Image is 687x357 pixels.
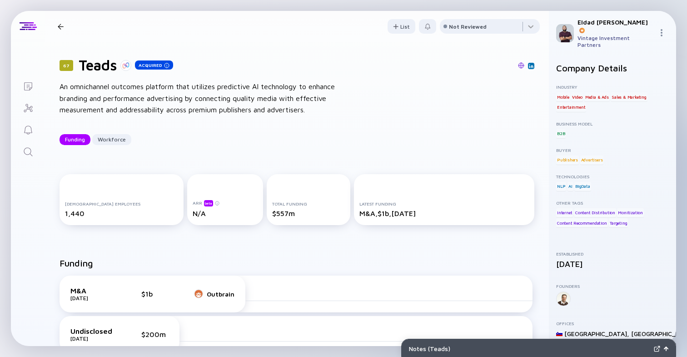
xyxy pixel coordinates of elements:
div: Monitization [617,208,644,217]
div: Business Model [556,121,669,126]
div: Content Recommendation [556,218,608,227]
div: $1b [141,290,169,298]
div: $200m [141,330,169,338]
div: M&A, $1b, [DATE] [359,209,529,217]
div: [GEOGRAPHIC_DATA] , [564,330,629,337]
div: $557m [272,209,345,217]
div: Technologies [556,174,669,179]
div: Sales & Marketing [611,92,647,101]
div: Offices [556,321,669,326]
a: Reminders [11,118,45,140]
div: Eldad [PERSON_NAME] [577,18,654,34]
div: AI [568,182,573,191]
div: Advertisers [580,156,604,165]
button: Workforce [92,134,131,145]
img: Eldad Profile Picture [556,24,574,42]
button: Funding [60,134,90,145]
img: Expand Notes [654,346,660,352]
img: Teads Website [518,62,524,69]
img: Teads Linkedin Page [529,64,533,68]
div: [DEMOGRAPHIC_DATA] Employees [65,201,178,206]
div: [DATE] [70,295,116,302]
div: Not Reviewed [449,23,487,30]
div: Internet [556,208,573,217]
div: Workforce [92,132,131,146]
div: ARR [193,200,257,206]
div: Funding [60,132,90,146]
div: Content Distribution [574,208,616,217]
div: [DATE] [70,335,116,342]
div: Buyer [556,147,669,153]
a: Search [11,140,45,162]
div: M&A [70,287,116,295]
div: Entertainment [556,103,586,112]
div: Media & Ads [584,92,610,101]
div: Acquired [135,60,173,70]
div: An omnichannel outcomes platform that utilizes predictive AI technology to enhance branding and p... [60,81,350,116]
div: Latest Funding [359,201,529,206]
a: Outbrain [194,290,234,298]
div: Notes ( Teads ) [409,345,650,352]
div: Targeting [609,218,628,227]
div: Founders [556,283,669,289]
h2: Company Details [556,63,669,73]
div: Mobile [556,92,570,101]
img: Open Notes [664,347,668,351]
div: Other Tags [556,200,669,206]
div: 67 [60,60,73,71]
div: Total Funding [272,201,345,206]
h1: Teads [79,56,117,74]
div: Video [571,92,583,101]
div: Outbrain [207,290,234,298]
div: NLP [556,182,566,191]
button: List [388,19,415,34]
img: Slovenia Flag [556,331,563,337]
div: Publishers [556,156,579,165]
div: Industry [556,84,669,90]
a: Lists [11,75,45,96]
div: List [388,20,415,34]
div: N/A [193,209,257,217]
div: Established [556,251,669,256]
div: Vintage Investment Partners [577,35,654,48]
div: [DATE] [556,259,669,269]
div: 1,440 [65,209,178,217]
div: BigData [574,182,591,191]
img: Menu [658,29,665,36]
div: B2B [556,129,566,138]
div: Undisclosed [70,327,116,335]
a: Investor Map [11,96,45,118]
div: beta [204,200,213,206]
h2: Funding [60,258,93,268]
